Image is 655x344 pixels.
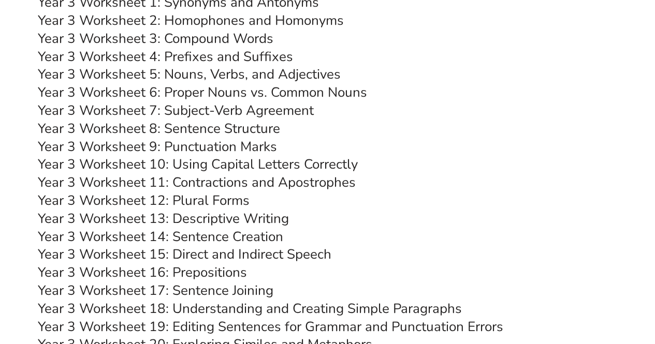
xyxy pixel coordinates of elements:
a: Year 3 Worksheet 10: Using Capital Letters Correctly [38,155,358,173]
a: Year 3 Worksheet 12: Plural Forms [38,191,250,210]
a: Year 3 Worksheet 6: Proper Nouns vs. Common Nouns [38,83,367,101]
a: Year 3 Worksheet 2: Homophones and Homonyms [38,11,344,29]
a: Year 3 Worksheet 17: Sentence Joining [38,281,273,300]
a: Year 3 Worksheet 18: Understanding and Creating Simple Paragraphs [38,300,462,318]
iframe: Chat Widget [603,294,655,344]
a: Year 3 Worksheet 11: Contractions and Apostrophes [38,173,356,191]
a: Year 3 Worksheet 8: Sentence Structure [38,119,280,138]
a: Year 3 Worksheet 9: Punctuation Marks [38,138,277,156]
a: Year 3 Worksheet 13: Descriptive Writing [38,210,289,228]
a: Year 3 Worksheet 15: Direct and Indirect Speech [38,245,331,263]
a: Year 3 Worksheet 14: Sentence Creation [38,228,283,246]
a: Year 3 Worksheet 7: Subject-Verb Agreement [38,101,314,119]
a: Year 3 Worksheet 19: Editing Sentences for Grammar and Punctuation Errors [38,318,503,336]
a: Year 3 Worksheet 5: Nouns, Verbs, and Adjectives [38,65,341,83]
a: Year 3 Worksheet 16: Prepositions [38,263,247,281]
a: Year 3 Worksheet 3: Compound Words [38,29,273,48]
a: Year 3 Worksheet 4: Prefixes and Suffixes [38,48,293,66]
